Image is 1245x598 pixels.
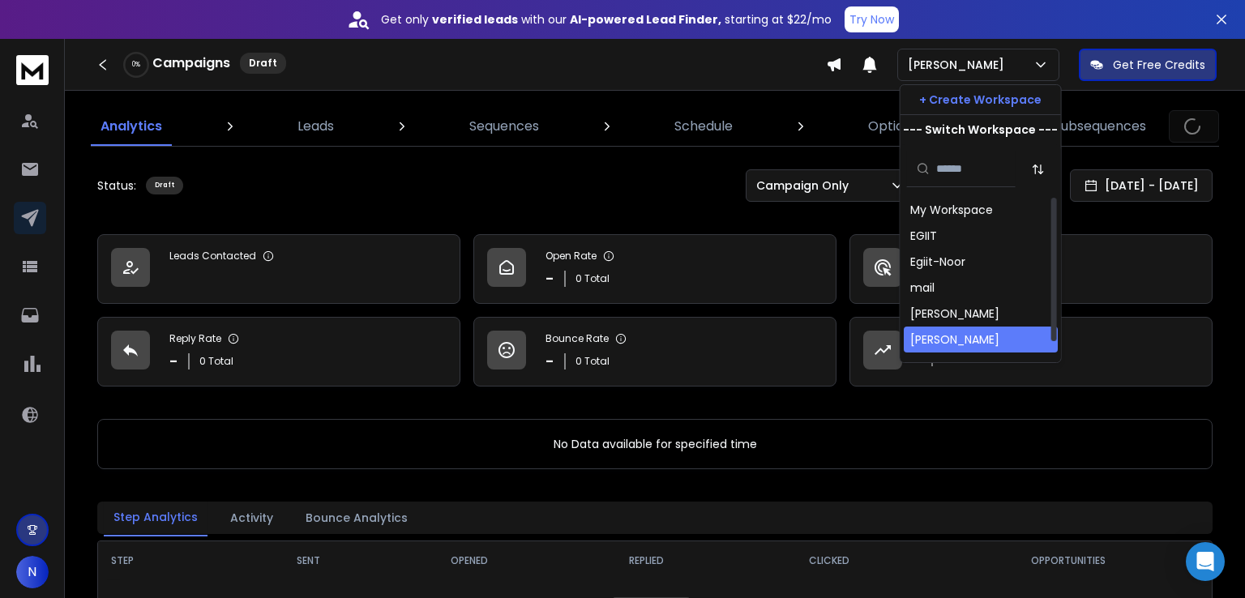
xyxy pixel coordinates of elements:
a: Opportunities$0 [849,317,1213,387]
a: Reply Rate-0 Total [97,317,460,387]
div: Keywords by Traffic [179,96,273,106]
div: v 4.0.25 [45,26,79,39]
button: Try Now [845,6,899,32]
p: Leads Contacted [169,250,256,263]
div: Domain Overview [62,96,145,106]
a: Leads [288,107,344,146]
div: EGIIT [910,228,937,244]
div: Open Intercom Messenger [1186,542,1225,581]
a: Subsequences [1044,107,1156,146]
p: Bounce Rate [545,332,609,345]
button: + Create Workspace [901,85,1061,114]
div: Draft [240,53,286,74]
img: logo [16,55,49,85]
p: - [545,350,554,373]
p: 0 Total [575,272,610,285]
p: + Create Workspace [919,92,1042,108]
th: OPENED [379,541,559,580]
a: Open Rate-0 Total [473,234,836,304]
p: Status: [97,177,136,194]
button: N [16,556,49,588]
div: Draft [146,177,183,194]
button: Step Analytics [104,499,207,536]
p: [PERSON_NAME] [908,57,1011,73]
div: Egiit-Noor [910,254,965,270]
img: tab_keywords_by_traffic_grey.svg [161,94,174,107]
strong: AI-powered Lead Finder, [570,11,721,28]
button: [DATE] - [DATE] [1070,169,1213,202]
p: Sequences [469,117,539,136]
p: Analytics [101,117,162,136]
a: Click Rate-0 Total [849,234,1213,304]
a: Options [858,107,928,146]
a: Leads Contacted [97,234,460,304]
p: Get only with our starting at $22/mo [381,11,832,28]
button: Get Free Credits [1079,49,1217,81]
p: Options [868,117,918,136]
a: Bounce Rate-0 Total [473,317,836,387]
div: Domain: [URL] [42,42,115,55]
img: logo_orange.svg [26,26,39,39]
strong: verified leads [432,11,518,28]
p: Get Free Credits [1113,57,1205,73]
th: CLICKED [734,541,924,580]
p: Schedule [674,117,733,136]
th: OPPORTUNITIES [924,541,1212,580]
th: SENT [237,541,379,580]
div: My Workspace [910,202,993,218]
img: website_grey.svg [26,42,39,55]
button: Bounce Analytics [296,500,417,536]
div: [PERSON_NAME] [910,305,999,322]
div: [PERSON_NAME] [910,331,999,348]
p: Subsequences [1054,117,1146,136]
p: - [169,350,178,373]
img: tab_domain_overview_orange.svg [44,94,57,107]
h1: Campaigns [152,53,230,73]
button: Activity [220,500,283,536]
p: 0 Total [575,355,610,368]
p: 0 % [132,60,140,70]
p: --- Switch Workspace --- [903,122,1058,138]
th: STEP [98,541,237,580]
a: Sequences [460,107,549,146]
p: Leads [297,117,334,136]
a: Analytics [91,107,172,146]
p: Open Rate [545,250,597,263]
p: 0 Total [199,355,233,368]
p: Campaign Only [756,177,855,194]
a: Schedule [665,107,742,146]
p: No Data available for specified time [114,436,1196,452]
th: REPLIED [560,541,734,580]
p: Reply Rate [169,332,221,345]
p: Try Now [849,11,894,28]
div: CloseX (Nur) [910,357,982,374]
div: mail [910,280,935,296]
p: - [545,267,554,290]
button: Sort by Sort A-Z [1022,153,1055,186]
